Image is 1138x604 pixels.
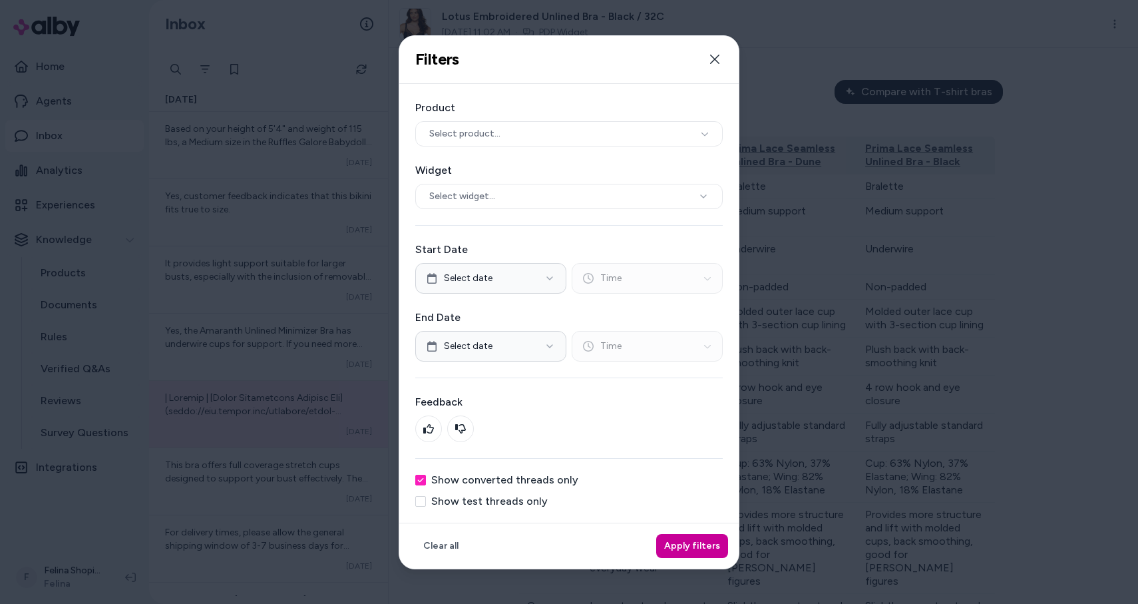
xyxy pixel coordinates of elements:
span: Select date [444,340,492,353]
label: Widget [415,162,723,178]
button: Apply filters [656,534,728,558]
span: Select product... [429,127,500,141]
span: Select date [444,272,492,285]
label: Show test threads only [431,496,548,507]
label: Feedback [415,394,723,410]
button: Clear all [415,534,467,558]
label: Show converted threads only [431,475,578,485]
button: Select date [415,331,566,362]
h2: Filters [415,49,459,69]
label: Product [415,100,723,116]
button: Select date [415,263,566,294]
label: End Date [415,310,723,326]
label: Start Date [415,242,723,258]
